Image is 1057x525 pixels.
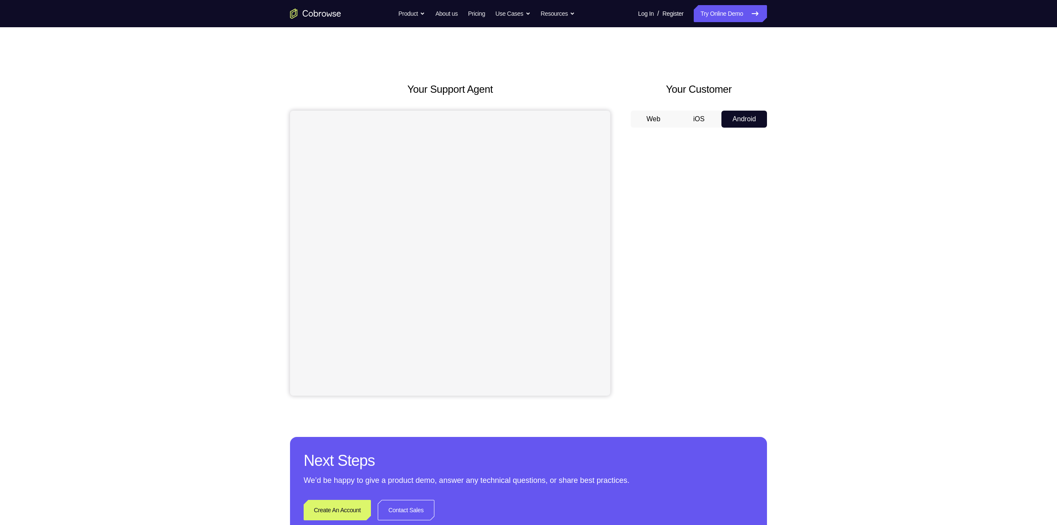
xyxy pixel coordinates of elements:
a: Pricing [468,5,485,22]
button: Product [399,5,425,22]
h2: Your Customer [631,82,767,97]
p: We’d be happy to give a product demo, answer any technical questions, or share best practices. [304,474,753,486]
span: / [657,9,659,19]
button: Android [721,111,767,128]
button: Web [631,111,676,128]
a: Create An Account [304,500,371,520]
iframe: Agent [290,111,610,396]
a: Go to the home page [290,9,341,19]
button: iOS [676,111,722,128]
button: Use Cases [495,5,530,22]
a: Try Online Demo [694,5,767,22]
a: Log In [638,5,654,22]
h2: Next Steps [304,451,753,471]
h2: Your Support Agent [290,82,610,97]
a: About us [435,5,457,22]
a: Contact Sales [378,500,434,520]
a: Register [663,5,684,22]
button: Resources [541,5,575,22]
